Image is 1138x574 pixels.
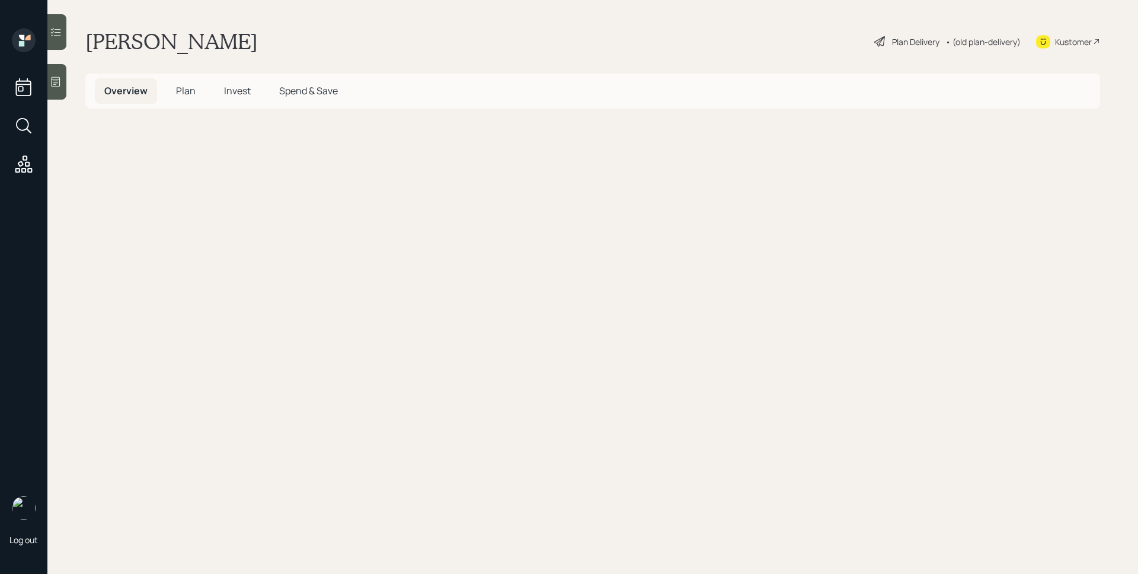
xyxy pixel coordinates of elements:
div: Log out [9,534,38,546]
img: james-distasi-headshot.png [12,496,36,520]
span: Invest [224,84,251,97]
h1: [PERSON_NAME] [85,28,258,55]
span: Overview [104,84,148,97]
span: Spend & Save [279,84,338,97]
div: Kustomer [1055,36,1092,48]
div: Plan Delivery [892,36,939,48]
span: Plan [176,84,196,97]
div: • (old plan-delivery) [945,36,1021,48]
